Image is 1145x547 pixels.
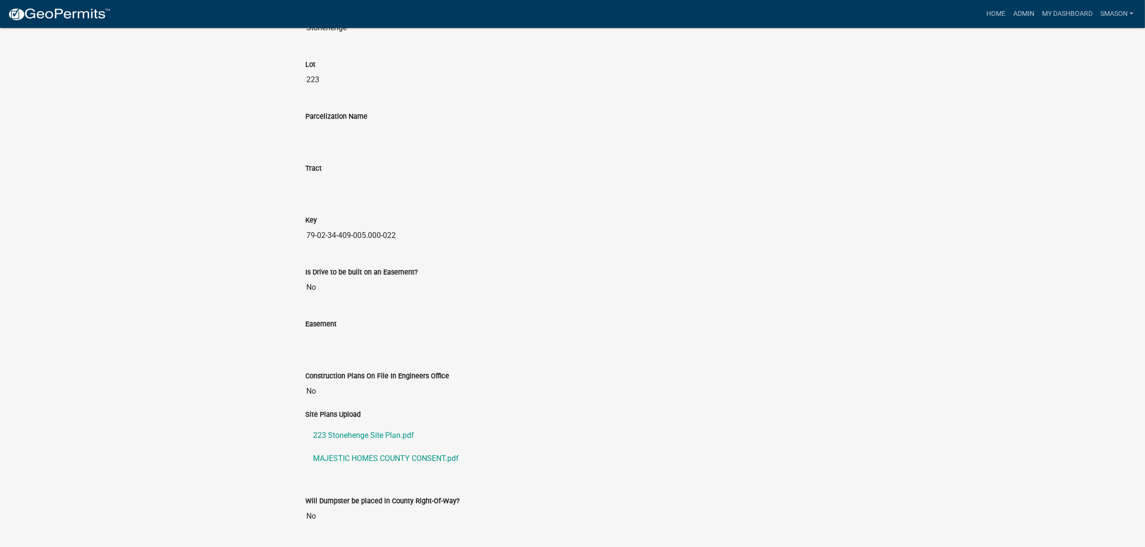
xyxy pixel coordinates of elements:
[1096,5,1137,23] a: Smason
[306,373,450,380] label: Construction Plans On File In Engineers Office
[306,447,840,470] a: MAJESTIC HOMES COUNTY CONSENT.pdf
[306,321,337,328] label: Easement
[306,411,361,418] label: Site Plans Upload
[306,498,460,505] label: Will Dumpster be placed in County Right-Of-Way?
[1038,5,1096,23] a: My Dashboard
[306,165,322,172] label: Tract
[1009,5,1038,23] a: Admin
[306,424,840,447] a: 223 Stonehenge Site Plan.pdf
[306,62,316,68] label: Lot
[306,217,317,224] label: Key
[306,269,418,276] label: Is Drive to be built on an Easement?
[982,5,1009,23] a: Home
[306,113,368,120] label: Parcelization Name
